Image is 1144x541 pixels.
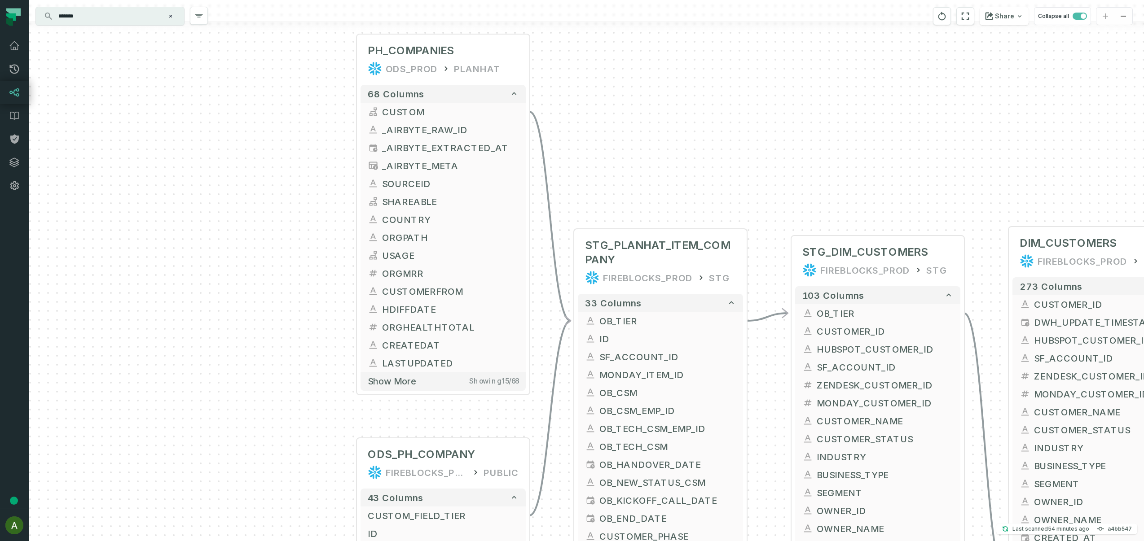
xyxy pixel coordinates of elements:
span: _AIRBYTE_RAW_ID [382,123,519,136]
button: OB_TIER [578,312,743,330]
span: OB_KICKOFF_CALL_DATE [599,493,736,507]
span: USAGE [382,249,519,262]
button: ORGPATH [361,228,526,246]
div: STG [926,263,947,277]
span: 43 columns [368,492,423,503]
span: string [585,477,596,488]
span: SEGMENT [817,486,953,499]
span: MONDAY_CUSTOMER_ID [817,396,953,410]
span: 33 columns [585,297,642,308]
span: _AIRBYTE_META [382,159,519,172]
button: ZENDESK_CUSTOMER_ID [795,376,960,394]
div: FIREBLOCKS_PROD [603,270,693,285]
span: string [585,351,596,362]
span: HDIFFDATE [382,302,519,316]
span: PH_COMPANIES [368,44,454,58]
span: struct [368,196,378,207]
span: float [368,268,378,279]
span: string [368,124,378,135]
span: struct [368,106,378,117]
g: Edge from e2530a2a3b8aee37670c6deeaa42d92e to 2ff1641af77986d32222469cbb01b824 [529,112,571,321]
span: INDUSTRY [817,450,953,463]
button: SEGMENT [795,484,960,502]
span: decimal [1020,371,1030,381]
span: string [368,340,378,350]
span: string [1020,442,1030,453]
button: _AIRBYTE_META [361,157,526,175]
button: CUSTOM [361,103,526,121]
span: BUSINESS_TYPE [817,468,953,481]
button: OB_HANDOVER_DATE [578,455,743,473]
span: OB_END_DATE [599,511,736,525]
span: CUSTOMER_ID [817,324,953,338]
span: string [368,358,378,368]
span: OWNER_ID [817,504,953,517]
span: OWNER_NAME [817,522,953,535]
button: CUSTOMERFROM [361,282,526,300]
span: string [1020,460,1030,471]
button: zoom out [1114,8,1132,25]
span: STG_DIM_CUSTOMERS [802,245,928,259]
span: string [585,423,596,434]
span: Show more [368,375,416,387]
span: SF_ACCOUNT_ID [817,360,953,374]
span: OB_TIER [817,306,953,320]
span: string [802,487,813,498]
span: STG_PLANHAT_ITEM_COMPANY [585,238,736,267]
span: CUSTOMER_STATUS [817,432,953,445]
button: Clear search query [166,12,175,21]
span: OB_TECH_CSM [599,440,736,453]
span: string [1020,335,1030,345]
button: Collapse all [1034,7,1091,25]
button: _AIRBYTE_EXTRACTED_AT [361,139,526,157]
span: string [368,232,378,243]
img: avatar of Ariel Swissa [5,516,23,534]
button: OB_TECH_CSM_EMP_ID [578,419,743,437]
button: HUBSPOT_CUSTOMER_ID [795,340,960,358]
span: CUSTOM [382,105,519,118]
span: string [1020,514,1030,525]
span: string [802,362,813,372]
span: OB_CSM_EMP_ID [599,404,736,417]
button: OWNER_NAME [795,519,960,537]
div: FIREBLOCKS_PROD [386,465,467,480]
span: ORGMRR [382,266,519,280]
p: Last scanned [1012,524,1089,533]
span: date [585,495,596,506]
span: OB_NEW_STATUS_CSM [599,476,736,489]
button: OB_CSM_EMP_ID [578,401,743,419]
span: string [802,326,813,336]
span: OB_CSM [599,386,736,399]
button: Show moreShowing15/68 [361,372,526,390]
span: string [1020,496,1030,507]
span: string [1020,353,1030,363]
button: CREATEDAT [361,336,526,354]
span: date [585,459,596,470]
button: OB_END_DATE [578,509,743,527]
span: SHAREABLE [382,195,519,208]
div: PUBLIC [484,465,519,480]
span: string [585,369,596,380]
span: string [585,333,596,344]
button: OB_KICKOFF_CALL_DATE [578,491,743,509]
button: ORGHEALTHTOTAL [361,318,526,336]
button: CUSTOMER_ID [795,322,960,340]
button: _AIRBYTE_RAW_ID [361,121,526,139]
span: ORGHEALTHTOTAL [382,320,519,334]
span: ID [368,527,519,540]
span: string [1020,478,1030,489]
span: CUSTOMER_NAME [817,414,953,428]
span: OB_TECH_CSM_EMP_ID [599,422,736,435]
span: string [1020,406,1030,417]
button: CUSTOMER_STATUS [795,430,960,448]
div: STG [709,270,730,285]
button: CUSTOMER_NAME [795,412,960,430]
span: string [802,433,813,444]
span: type unknown [368,160,378,171]
button: ORGMRR [361,264,526,282]
span: string [802,451,813,462]
div: FIREBLOCKS_PROD [1038,254,1127,268]
div: Tooltip anchor [10,497,18,505]
span: ID [599,332,736,345]
span: string [802,505,813,516]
